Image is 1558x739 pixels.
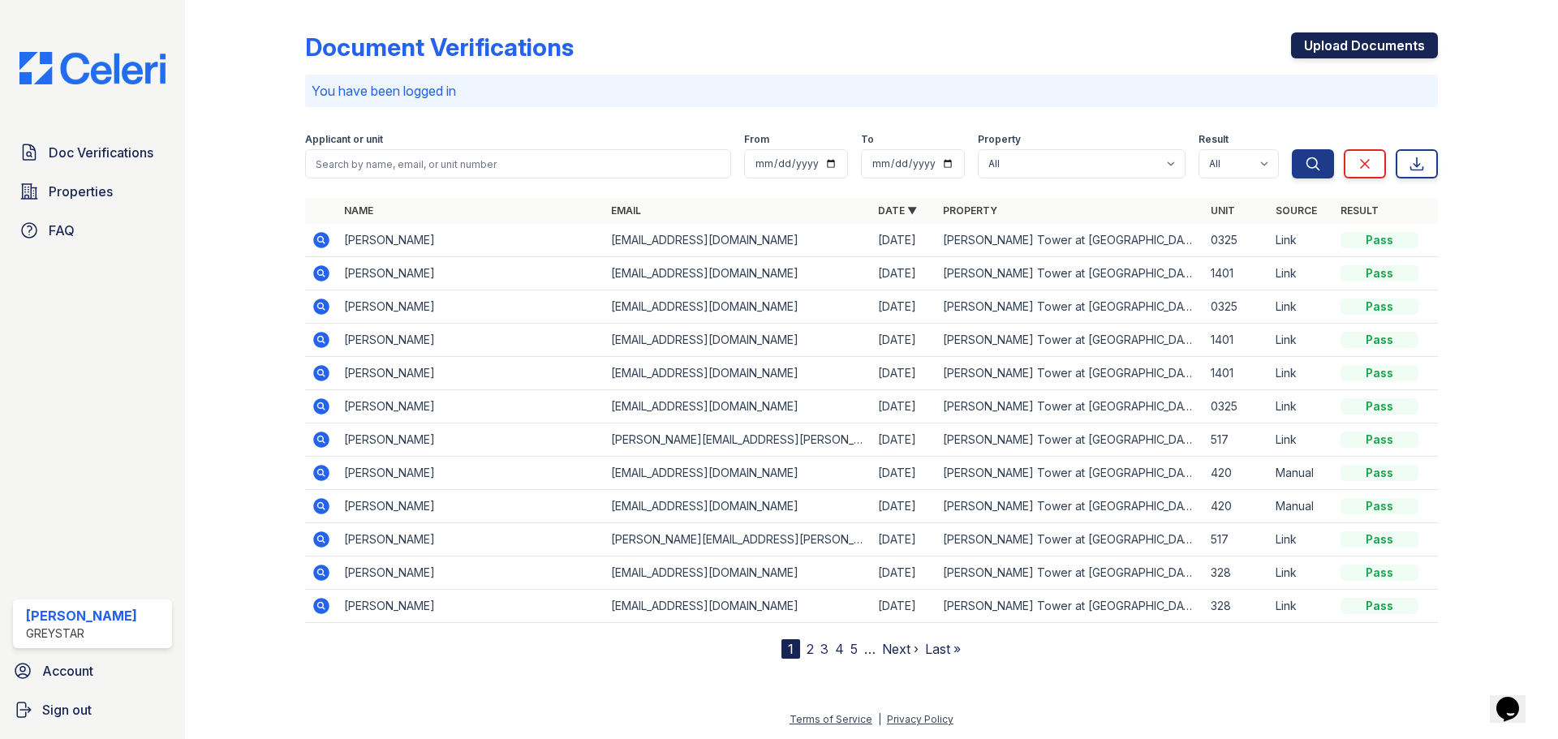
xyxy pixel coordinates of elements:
[605,357,872,390] td: [EMAIL_ADDRESS][DOMAIN_NAME]
[605,290,872,324] td: [EMAIL_ADDRESS][DOMAIN_NAME]
[605,224,872,257] td: [EMAIL_ADDRESS][DOMAIN_NAME]
[1204,590,1269,623] td: 328
[605,324,872,357] td: [EMAIL_ADDRESS][DOMAIN_NAME]
[882,641,919,657] a: Next ›
[1269,423,1334,457] td: Link
[1269,257,1334,290] td: Link
[781,639,800,659] div: 1
[1269,357,1334,390] td: Link
[872,257,936,290] td: [DATE]
[936,357,1203,390] td: [PERSON_NAME] Tower at [GEOGRAPHIC_DATA]
[1204,523,1269,556] td: 517
[42,661,93,681] span: Account
[936,490,1203,523] td: [PERSON_NAME] Tower at [GEOGRAPHIC_DATA]
[1204,257,1269,290] td: 1401
[42,700,92,720] span: Sign out
[943,204,997,217] a: Property
[1341,332,1418,348] div: Pass
[1341,365,1418,381] div: Pass
[6,655,179,687] a: Account
[807,641,814,657] a: 2
[338,324,605,357] td: [PERSON_NAME]
[872,224,936,257] td: [DATE]
[312,81,1431,101] p: You have been logged in
[605,523,872,556] td: [PERSON_NAME][EMAIL_ADDRESS][PERSON_NAME][DOMAIN_NAME]
[1269,556,1334,590] td: Link
[49,182,113,201] span: Properties
[850,641,858,657] a: 5
[835,641,844,657] a: 4
[605,457,872,490] td: [EMAIL_ADDRESS][DOMAIN_NAME]
[338,357,605,390] td: [PERSON_NAME]
[936,224,1203,257] td: [PERSON_NAME] Tower at [GEOGRAPHIC_DATA]
[1269,457,1334,490] td: Manual
[338,556,605,590] td: [PERSON_NAME]
[872,590,936,623] td: [DATE]
[1341,565,1418,581] div: Pass
[605,257,872,290] td: [EMAIL_ADDRESS][DOMAIN_NAME]
[1204,290,1269,324] td: 0325
[1211,204,1235,217] a: Unit
[1269,324,1334,357] td: Link
[936,590,1203,623] td: [PERSON_NAME] Tower at [GEOGRAPHIC_DATA]
[878,713,881,725] div: |
[936,257,1203,290] td: [PERSON_NAME] Tower at [GEOGRAPHIC_DATA]
[1204,357,1269,390] td: 1401
[1341,498,1418,514] div: Pass
[790,713,872,725] a: Terms of Service
[338,390,605,423] td: [PERSON_NAME]
[872,324,936,357] td: [DATE]
[13,136,172,169] a: Doc Verifications
[887,713,953,725] a: Privacy Policy
[1269,490,1334,523] td: Manual
[1341,204,1379,217] a: Result
[1341,265,1418,281] div: Pass
[936,324,1203,357] td: [PERSON_NAME] Tower at [GEOGRAPHIC_DATA]
[338,457,605,490] td: [PERSON_NAME]
[1276,204,1317,217] a: Source
[338,423,605,457] td: [PERSON_NAME]
[338,590,605,623] td: [PERSON_NAME]
[1269,224,1334,257] td: Link
[936,390,1203,423] td: [PERSON_NAME] Tower at [GEOGRAPHIC_DATA]
[26,606,137,625] div: [PERSON_NAME]
[305,133,383,146] label: Applicant or unit
[49,221,75,240] span: FAQ
[605,390,872,423] td: [EMAIL_ADDRESS][DOMAIN_NAME]
[338,523,605,556] td: [PERSON_NAME]
[1341,398,1418,415] div: Pass
[925,641,961,657] a: Last »
[344,204,373,217] a: Name
[872,290,936,324] td: [DATE]
[936,523,1203,556] td: [PERSON_NAME] Tower at [GEOGRAPHIC_DATA]
[26,625,137,642] div: Greystar
[872,523,936,556] td: [DATE]
[872,490,936,523] td: [DATE]
[13,214,172,247] a: FAQ
[338,257,605,290] td: [PERSON_NAME]
[872,357,936,390] td: [DATE]
[338,290,605,324] td: [PERSON_NAME]
[1269,523,1334,556] td: Link
[6,52,179,84] img: CE_Logo_Blue-a8612792a0a2168367f1c8372b55b34899dd931a85d93a1a3d3e32e68fde9ad4.png
[605,590,872,623] td: [EMAIL_ADDRESS][DOMAIN_NAME]
[6,694,179,726] a: Sign out
[861,133,874,146] label: To
[872,556,936,590] td: [DATE]
[305,32,574,62] div: Document Verifications
[1341,432,1418,448] div: Pass
[1269,590,1334,623] td: Link
[338,490,605,523] td: [PERSON_NAME]
[872,457,936,490] td: [DATE]
[1204,324,1269,357] td: 1401
[936,457,1203,490] td: [PERSON_NAME] Tower at [GEOGRAPHIC_DATA]
[1341,232,1418,248] div: Pass
[1341,531,1418,548] div: Pass
[978,133,1021,146] label: Property
[1204,423,1269,457] td: 517
[936,556,1203,590] td: [PERSON_NAME] Tower at [GEOGRAPHIC_DATA]
[936,290,1203,324] td: [PERSON_NAME] Tower at [GEOGRAPHIC_DATA]
[1490,674,1542,723] iframe: chat widget
[872,423,936,457] td: [DATE]
[1269,390,1334,423] td: Link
